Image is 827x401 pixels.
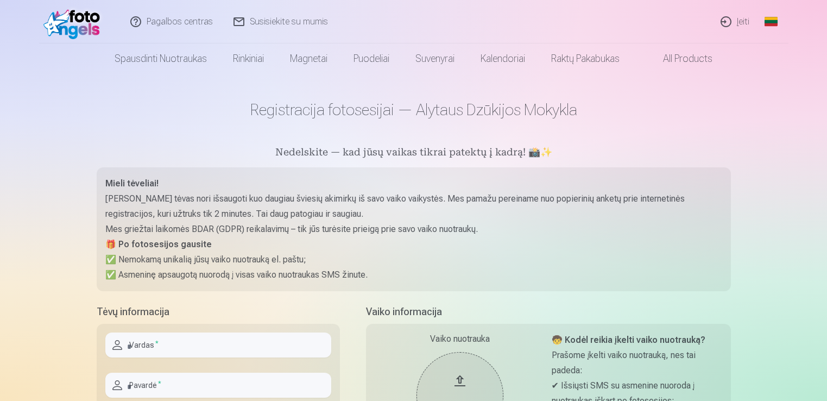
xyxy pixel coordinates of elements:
[105,252,722,267] p: ✅ Nemokamą unikalią jūsų vaiko nuotrauką el. paštu;
[552,335,705,345] strong: 🧒 Kodėl reikia įkelti vaiko nuotrauką?
[105,267,722,283] p: ✅ Asmeninę apsaugotą nuorodą į visas vaiko nuotraukas SMS žinute.
[105,239,212,249] strong: 🎁 Po fotosesijos gausite
[375,333,545,346] div: Vaiko nuotrauka
[102,43,220,74] a: Spausdinti nuotraukas
[105,178,159,189] strong: Mieli tėveliai!
[105,191,722,222] p: [PERSON_NAME] tėvas nori išsaugoti kuo daugiau šviesių akimirkų iš savo vaiko vaikystės. Mes pama...
[402,43,468,74] a: Suvenyrai
[97,146,731,161] h5: Nedelskite — kad jūsų vaikas tikrai patektų į kadrą! 📸✨
[277,43,340,74] a: Magnetai
[220,43,277,74] a: Rinkiniai
[97,100,731,120] h1: Registracija fotosesijai — Alytaus Dzūkijos Mokykla
[552,348,722,378] p: Prašome įkelti vaiko nuotrauką, nes tai padeda:
[105,222,722,237] p: Mes griežtai laikomės BDAR (GDPR) reikalavimų – tik jūs turėsite prieigą prie savo vaiko nuotraukų.
[366,304,731,319] h5: Vaiko informacija
[97,304,340,319] h5: Tėvų informacija
[43,4,106,39] img: /fa2
[538,43,633,74] a: Raktų pakabukas
[633,43,725,74] a: All products
[468,43,538,74] a: Kalendoriai
[340,43,402,74] a: Puodeliai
